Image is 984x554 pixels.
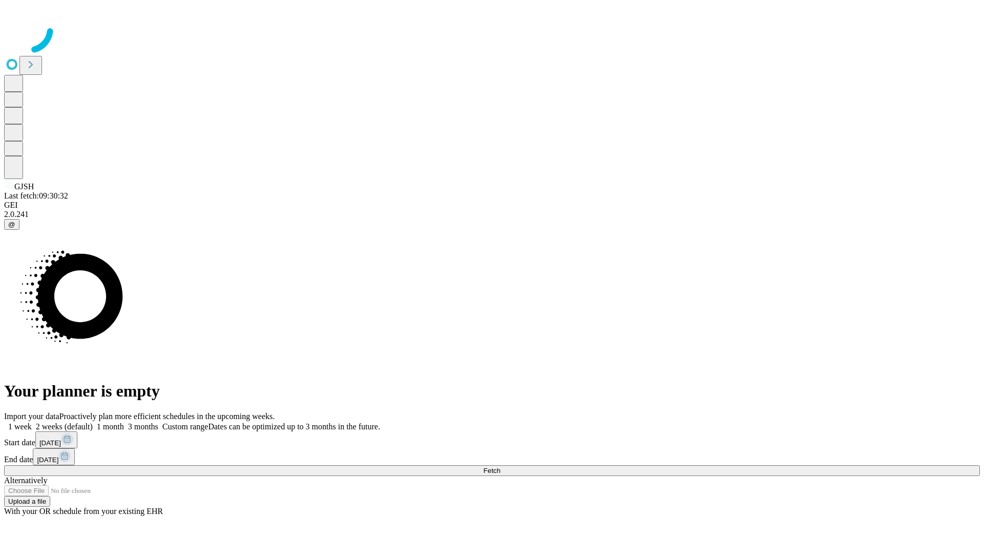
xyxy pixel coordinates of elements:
[37,456,58,464] span: [DATE]
[59,412,275,421] span: Proactively plan more efficient schedules in the upcoming weeks.
[4,412,59,421] span: Import your data
[4,448,980,465] div: End date
[35,431,77,448] button: [DATE]
[97,422,124,431] span: 1 month
[4,219,19,230] button: @
[14,182,34,191] span: GJSH
[8,422,32,431] span: 1 week
[128,422,158,431] span: 3 months
[4,201,980,210] div: GEI
[483,467,500,474] span: Fetch
[39,439,61,447] span: [DATE]
[8,221,15,228] span: @
[4,476,47,485] span: Alternatively
[4,210,980,219] div: 2.0.241
[4,382,980,401] h1: Your planner is empty
[4,507,163,516] span: With your OR schedule from your existing EHR
[162,422,208,431] span: Custom range
[33,448,75,465] button: [DATE]
[4,465,980,476] button: Fetch
[4,431,980,448] div: Start date
[4,191,68,200] span: Last fetch: 09:30:32
[4,496,50,507] button: Upload a file
[208,422,380,431] span: Dates can be optimized up to 3 months in the future.
[36,422,93,431] span: 2 weeks (default)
